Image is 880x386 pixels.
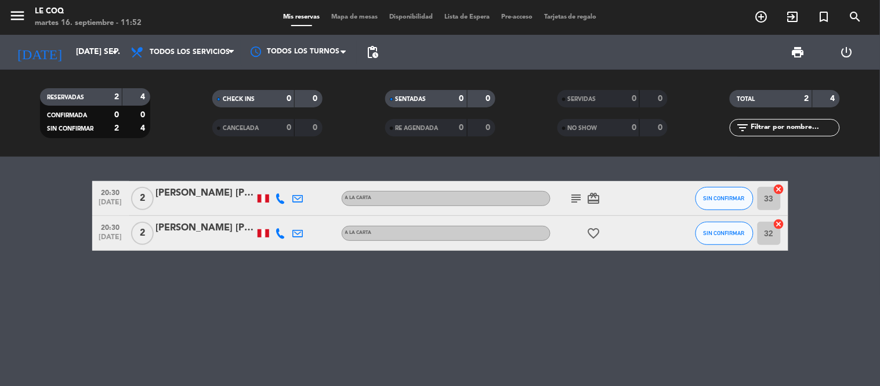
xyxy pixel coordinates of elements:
[96,233,125,247] span: [DATE]
[131,187,154,210] span: 2
[131,222,154,245] span: 2
[658,124,665,132] strong: 0
[325,14,383,20] span: Mapa de mesas
[345,230,372,235] span: A la carta
[840,45,854,59] i: power_settings_new
[817,10,831,24] i: turned_in_not
[35,6,142,17] div: Le Coq
[786,10,800,24] i: exit_to_app
[140,124,147,132] strong: 4
[114,124,119,132] strong: 2
[108,45,122,59] i: arrow_drop_down
[345,196,372,200] span: A la carta
[849,10,863,24] i: search
[140,93,147,101] strong: 4
[439,14,495,20] span: Lista de Espera
[223,125,259,131] span: CANCELADA
[277,14,325,20] span: Mis reservas
[150,48,230,56] span: Todos los servicios
[538,14,603,20] span: Tarjetas de regalo
[396,96,426,102] span: SENTADAS
[396,125,439,131] span: RE AGENDADA
[459,95,464,103] strong: 0
[47,126,93,132] span: SIN CONFIRMAR
[9,7,26,28] button: menu
[791,45,805,59] span: print
[156,186,255,201] div: [PERSON_NAME] [PERSON_NAME]
[486,95,492,103] strong: 0
[287,124,291,132] strong: 0
[773,183,785,195] i: cancel
[96,199,125,212] span: [DATE]
[383,14,439,20] span: Disponibilidad
[495,14,538,20] span: Pre-acceso
[749,121,839,134] input: Filtrar por nombre...
[313,95,320,103] strong: 0
[313,124,320,132] strong: 0
[287,95,291,103] strong: 0
[755,10,769,24] i: add_circle_outline
[773,218,785,230] i: cancel
[658,95,665,103] strong: 0
[696,222,754,245] button: SIN CONFIRMAR
[704,230,745,236] span: SIN CONFIRMAR
[737,96,755,102] span: TOTAL
[632,95,636,103] strong: 0
[823,35,871,70] div: LOG OUT
[805,95,809,103] strong: 2
[587,226,601,240] i: favorite_border
[704,195,745,201] span: SIN CONFIRMAR
[568,125,597,131] span: NO SHOW
[140,111,147,119] strong: 0
[570,192,584,205] i: subject
[696,187,754,210] button: SIN CONFIRMAR
[736,121,749,135] i: filter_list
[114,111,119,119] strong: 0
[223,96,255,102] span: CHECK INS
[365,45,379,59] span: pending_actions
[96,220,125,233] span: 20:30
[568,96,596,102] span: SERVIDAS
[35,17,142,29] div: martes 16. septiembre - 11:52
[114,93,119,101] strong: 2
[9,7,26,24] i: menu
[459,124,464,132] strong: 0
[47,95,84,100] span: RESERVADAS
[486,124,492,132] strong: 0
[587,192,601,205] i: card_giftcard
[9,39,70,65] i: [DATE]
[632,124,636,132] strong: 0
[831,95,838,103] strong: 4
[96,185,125,199] span: 20:30
[47,113,87,118] span: CONFIRMADA
[156,221,255,236] div: [PERSON_NAME] [PERSON_NAME]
